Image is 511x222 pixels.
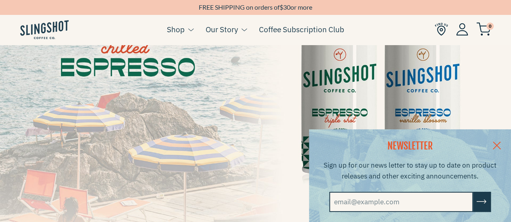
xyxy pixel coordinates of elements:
h2: NEWSLETTER [319,139,501,153]
img: Find Us [435,23,448,36]
a: Our Story [206,23,238,35]
img: Account [456,23,468,35]
a: 0 [476,25,491,34]
input: email@example.com [329,192,473,212]
a: Shop [167,23,185,35]
a: Coffee Subscription Club [259,23,344,35]
span: $ [280,3,283,11]
span: 30 [283,3,290,11]
p: Sign up for our news letter to stay up to date on product releases and other exciting announcements. [319,160,501,182]
img: cart [476,23,491,36]
span: 0 [486,23,494,30]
